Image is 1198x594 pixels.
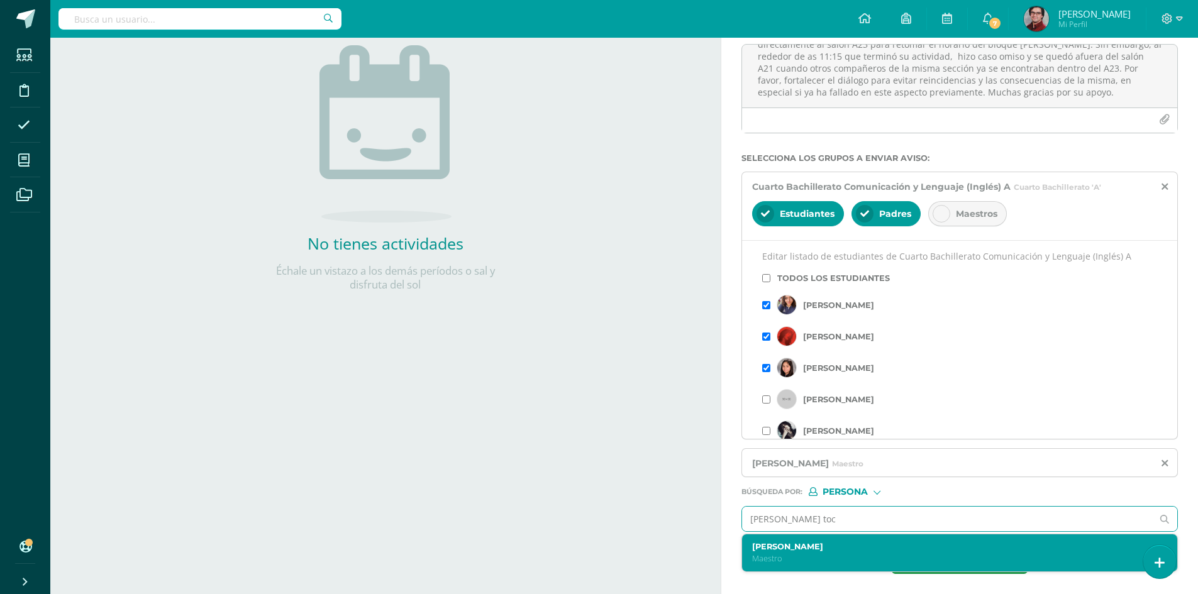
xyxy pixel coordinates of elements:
input: Ej. Mario Galindo [742,507,1152,531]
h2: No tienes actividades [260,233,511,254]
label: [PERSON_NAME] [803,395,874,404]
span: Cuarto Bachillerato Comunicación y Lenguaje (Inglés) A [752,181,1011,192]
div: [object Object] [809,487,903,496]
p: Maestro [752,553,1149,564]
span: Estudiantes [780,208,835,219]
img: student [777,390,796,409]
img: no_activities.png [319,45,452,223]
span: 7 [988,16,1002,30]
input: Busca un usuario... [58,8,341,30]
img: student [777,421,796,440]
img: student [777,295,796,314]
span: Maestros [956,208,997,219]
img: student [777,327,796,346]
span: Cuarto Bachillerato 'A' [1014,182,1101,192]
label: [PERSON_NAME] [803,363,874,373]
span: Mi Perfil [1058,19,1131,30]
textarea: Buenos días. [DATE] en el horario del bloque [PERSON_NAME] (10:50 - 11:35) los estudiantes de la ... [742,45,1177,107]
label: [PERSON_NAME] [803,300,874,310]
label: [PERSON_NAME] [803,426,874,436]
img: student [777,358,796,377]
span: Maestro [832,459,863,468]
p: Échale un vistazo a los demás períodos o sal y disfruta del sol [260,264,511,292]
label: Selecciona los grupos a enviar aviso : [741,153,1178,163]
img: c9a93b4e3ae5c871dba39c2d8a78a895.png [1024,6,1049,31]
span: Persona [823,488,868,495]
span: [PERSON_NAME] [752,458,829,469]
label: Todos los estudiantes [777,273,890,283]
span: Padres [879,208,911,219]
span: Búsqueda por : [741,488,802,495]
span: [PERSON_NAME] [1058,8,1131,20]
label: [PERSON_NAME] [803,332,874,341]
p: Editar listado de estudiantes de Cuarto Bachillerato Comunicación y Lenguaje (Inglés) A [762,251,1157,262]
label: [PERSON_NAME] [752,542,1149,551]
